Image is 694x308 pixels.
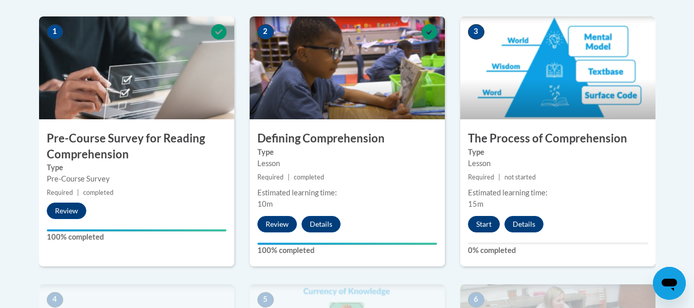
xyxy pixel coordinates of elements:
[288,173,290,181] span: |
[653,267,686,300] iframe: Button to launch messaging window
[250,16,445,119] img: Course Image
[47,203,86,219] button: Review
[257,187,437,198] div: Estimated learning time:
[39,16,234,119] img: Course Image
[468,216,500,232] button: Start
[257,200,273,208] span: 10m
[257,24,274,40] span: 2
[47,173,227,185] div: Pre-Course Survey
[468,24,484,40] span: 3
[460,16,655,119] img: Course Image
[504,216,543,232] button: Details
[257,173,284,181] span: Required
[468,173,494,181] span: Required
[294,173,324,181] span: completed
[257,243,437,245] div: Your progress
[468,158,648,169] div: Lesson
[302,216,341,232] button: Details
[468,147,648,158] label: Type
[468,292,484,307] span: 6
[47,162,227,173] label: Type
[468,245,648,256] label: 0% completed
[47,231,227,243] label: 100% completed
[77,189,79,196] span: |
[83,189,114,196] span: completed
[47,24,63,40] span: 1
[504,173,536,181] span: not started
[257,158,437,169] div: Lesson
[460,131,655,147] h3: The Process of Comprehension
[257,245,437,256] label: 100% completed
[250,131,445,147] h3: Defining Comprehension
[257,292,274,307] span: 5
[47,189,73,196] span: Required
[47,292,63,307] span: 4
[257,216,297,232] button: Review
[468,200,483,208] span: 15m
[468,187,648,198] div: Estimated learning time:
[498,173,500,181] span: |
[257,147,437,158] label: Type
[47,229,227,231] div: Your progress
[39,131,234,162] h3: Pre-Course Survey for Reading Comprehension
